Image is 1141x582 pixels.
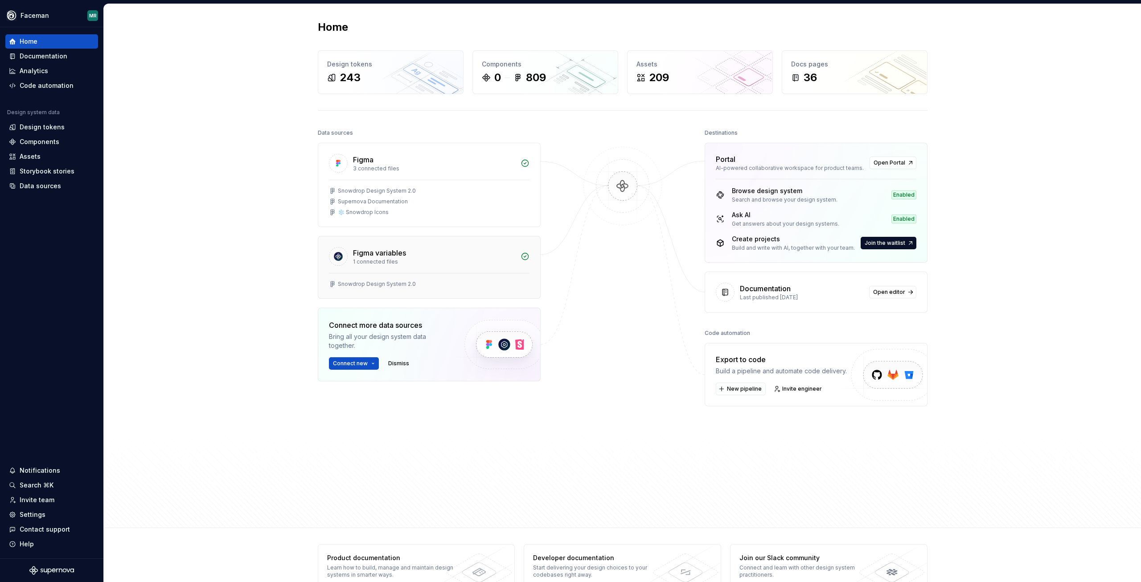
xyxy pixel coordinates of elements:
[340,70,361,85] div: 243
[5,149,98,164] a: Assets
[5,179,98,193] a: Data sources
[5,120,98,134] a: Design tokens
[869,286,916,298] a: Open editor
[20,123,65,132] div: Design tokens
[732,196,837,203] div: Search and browse your design system.
[5,64,98,78] a: Analytics
[782,385,822,392] span: Invite engineer
[338,187,416,194] div: Snowdrop Design System 2.0
[20,525,70,534] div: Contact support
[20,466,60,475] div: Notifications
[870,157,916,169] a: Open Portal
[318,127,353,139] div: Data sources
[20,137,59,146] div: Components
[353,258,515,265] div: 1 connected files
[732,244,855,252] div: Build and write with AI, together with your team.
[791,60,918,69] div: Docs pages
[533,553,663,562] div: Developer documentation
[891,215,916,223] div: Enabled
[20,481,53,490] div: Search ⌘K
[318,50,464,94] a: Design tokens243
[732,235,855,244] div: Create projects
[533,564,663,578] div: Start delivering your design choices to your codebases right away.
[5,463,98,478] button: Notifications
[329,332,449,350] div: Bring all your design system data together.
[20,81,74,90] div: Code automation
[771,383,826,395] a: Invite engineer
[338,281,416,288] div: Snowdrop Design System 2.0
[5,34,98,49] a: Home
[318,20,348,34] h2: Home
[482,60,609,69] div: Components
[353,248,406,258] div: Figma variables
[740,283,791,294] div: Documentation
[7,109,60,116] div: Design system data
[526,70,546,85] div: 809
[89,12,97,19] div: MR
[732,186,837,195] div: Browse design system
[388,360,409,367] span: Dismiss
[20,52,67,61] div: Documentation
[2,6,102,25] button: FacemanMR
[494,70,501,85] div: 0
[727,385,762,392] span: New pipeline
[705,327,750,339] div: Code automation
[338,209,389,216] div: ❄️ Snowdrop Icons
[20,66,48,75] div: Analytics
[5,537,98,551] button: Help
[327,553,457,562] div: Product documentation
[732,220,839,227] div: Get answers about your design systems.
[338,198,408,205] div: Supernova Documentation
[739,564,869,578] div: Connect and learn with other design system practitioners.
[353,165,515,172] div: 3 connected files
[716,367,847,376] div: Build a pipeline and automate code delivery.
[327,564,457,578] div: Learn how to build, manage and maintain design systems in smarter ways.
[705,127,738,139] div: Destinations
[861,237,916,249] button: Join the waitlist
[318,236,541,299] a: Figma variables1 connected filesSnowdrop Design System 2.0
[874,159,905,166] span: Open Portal
[20,510,45,519] div: Settings
[329,320,449,330] div: Connect more data sources
[5,135,98,149] a: Components
[716,154,735,165] div: Portal
[5,164,98,178] a: Storybook stories
[716,383,766,395] button: New pipeline
[384,357,413,370] button: Dismiss
[353,154,373,165] div: Figma
[29,566,74,575] svg: Supernova Logo
[636,60,763,69] div: Assets
[627,50,773,94] a: Assets209
[716,354,847,365] div: Export to code
[649,70,669,85] div: 209
[740,294,864,301] div: Last published [DATE]
[865,239,905,247] span: Join the waitlist
[20,495,54,504] div: Invite team
[20,167,74,176] div: Storybook stories
[732,211,839,219] div: Ask AI
[891,190,916,199] div: Enabled
[6,10,17,21] img: 87d06435-c97f-426c-aa5d-5eb8acd3d8b3.png
[329,357,379,370] button: Connect new
[472,50,618,94] a: Components0809
[20,540,34,549] div: Help
[5,493,98,507] a: Invite team
[873,289,905,296] span: Open editor
[20,182,61,190] div: Data sources
[333,360,368,367] span: Connect new
[21,11,49,20] div: Faceman
[5,78,98,93] a: Code automation
[5,478,98,492] button: Search ⌘K
[5,508,98,522] a: Settings
[327,60,454,69] div: Design tokens
[739,553,869,562] div: Join our Slack community
[804,70,817,85] div: 36
[20,152,41,161] div: Assets
[20,37,37,46] div: Home
[5,49,98,63] a: Documentation
[716,165,864,172] div: AI-powered collaborative workspace for product teams.
[318,143,541,227] a: Figma3 connected filesSnowdrop Design System 2.0Supernova Documentation❄️ Snowdrop Icons
[5,522,98,537] button: Contact support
